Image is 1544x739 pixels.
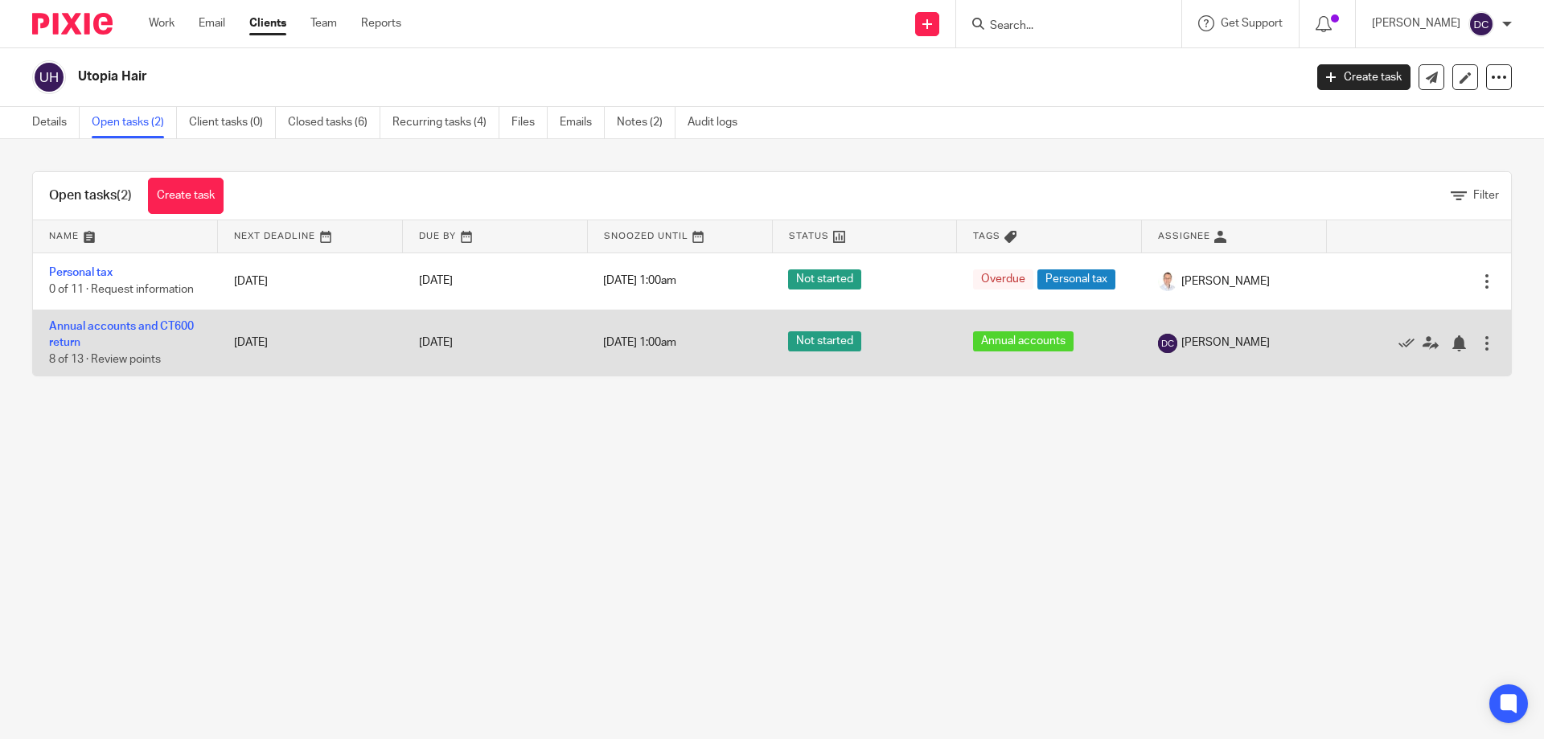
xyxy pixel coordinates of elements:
[1181,273,1270,289] span: [PERSON_NAME]
[1372,15,1460,31] p: [PERSON_NAME]
[32,13,113,35] img: Pixie
[218,310,403,376] td: [DATE]
[361,15,401,31] a: Reports
[688,107,749,138] a: Audit logs
[788,331,861,351] span: Not started
[288,107,380,138] a: Closed tasks (6)
[1468,11,1494,37] img: svg%3E
[1037,269,1115,289] span: Personal tax
[392,107,499,138] a: Recurring tasks (4)
[788,269,861,289] span: Not started
[1221,18,1283,29] span: Get Support
[1317,64,1411,90] a: Create task
[92,107,177,138] a: Open tasks (2)
[117,189,132,202] span: (2)
[419,276,453,287] span: [DATE]
[32,107,80,138] a: Details
[310,15,337,31] a: Team
[419,337,453,348] span: [DATE]
[218,252,403,310] td: [DATE]
[49,354,161,365] span: 8 of 13 · Review points
[789,232,829,240] span: Status
[603,276,676,287] span: [DATE] 1:00am
[199,15,225,31] a: Email
[1158,272,1177,291] img: accounting-firm-kent-will-wood-e1602855177279.jpg
[189,107,276,138] a: Client tasks (0)
[49,187,132,204] h1: Open tasks
[1181,335,1270,351] span: [PERSON_NAME]
[32,60,66,94] img: svg%3E
[560,107,605,138] a: Emails
[603,338,676,349] span: [DATE] 1:00am
[973,232,1000,240] span: Tags
[149,15,175,31] a: Work
[49,321,194,348] a: Annual accounts and CT600 return
[511,107,548,138] a: Files
[49,284,194,295] span: 0 of 11 · Request information
[1398,335,1423,351] a: Mark as done
[148,178,224,214] a: Create task
[249,15,286,31] a: Clients
[78,68,1050,85] h2: Utopia Hair
[49,267,113,278] a: Personal tax
[973,269,1033,289] span: Overdue
[973,331,1074,351] span: Annual accounts
[604,232,688,240] span: Snoozed Until
[1473,190,1499,201] span: Filter
[988,19,1133,34] input: Search
[617,107,675,138] a: Notes (2)
[1158,334,1177,353] img: svg%3E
